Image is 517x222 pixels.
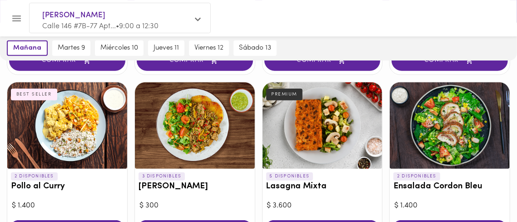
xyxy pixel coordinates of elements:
div: Lasagna Mixta [263,82,383,169]
span: sábado 13 [239,44,271,52]
button: COMPRAR [9,50,125,71]
div: $ 3.600 [267,201,378,211]
span: miércoles 10 [100,44,138,52]
span: COMPRAR [20,57,114,65]
span: martes 9 [58,44,85,52]
p: 2 DISPONIBLES [11,172,58,181]
span: [PERSON_NAME] [42,10,189,21]
button: martes 9 [52,40,90,56]
p: 2 DISPONIBLES [393,172,440,181]
span: jueves 11 [154,44,179,52]
div: Pollo al Curry [7,82,127,169]
button: COMPRAR [392,50,508,71]
span: mañana [13,44,41,52]
div: $ 1.400 [394,201,505,211]
button: sábado 13 [234,40,277,56]
span: Calle 146 #7B-77 Apt... • 9:00 a 12:30 [42,23,159,30]
div: Arroz chaufa [135,82,255,169]
button: miércoles 10 [95,40,144,56]
div: Ensalada Cordon Bleu [390,82,510,169]
iframe: Messagebird Livechat Widget [464,169,508,213]
h3: Pollo al Curry [11,182,124,192]
button: COMPRAR [264,50,381,71]
span: COMPRAR [148,57,242,65]
span: COMPRAR [403,57,497,65]
button: COMPRAR [137,50,253,71]
h3: [PERSON_NAME] [139,182,251,192]
h3: Ensalada Cordon Bleu [393,182,506,192]
button: viernes 12 [189,40,229,56]
span: COMPRAR [276,57,369,65]
p: 3 DISPONIBLES [139,172,185,181]
button: jueves 11 [148,40,184,56]
div: BEST SELLER [11,89,57,101]
button: mañana [7,40,48,56]
button: Menu [5,7,28,30]
div: PREMIUM [266,89,303,101]
h3: Lasagna Mixta [266,182,379,192]
p: 5 DISPONIBLES [266,172,313,181]
span: viernes 12 [194,44,224,52]
div: $ 300 [139,201,250,211]
div: $ 1.400 [12,201,123,211]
